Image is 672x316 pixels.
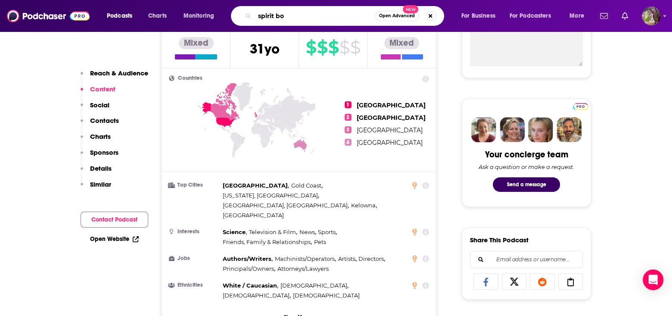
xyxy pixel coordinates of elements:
span: Friends, Family & Relationships [223,238,311,245]
button: Content [81,85,115,101]
span: , [299,227,316,237]
h3: Interests [169,229,219,235]
span: , [223,181,289,191]
img: Barbara Profile [500,117,525,142]
button: Charts [81,132,111,148]
span: , [358,254,385,264]
p: Sponsors [90,148,118,156]
span: 31 yo [250,41,280,57]
p: Content [90,85,115,93]
span: [DEMOGRAPHIC_DATA] [293,292,360,299]
a: Share on X/Twitter [502,273,527,290]
span: [GEOGRAPHIC_DATA] [223,212,284,219]
span: Open Advanced [379,14,415,18]
span: [GEOGRAPHIC_DATA] [357,139,423,147]
span: , [223,264,275,274]
a: Copy Link [558,273,583,290]
span: , [223,200,349,210]
span: Television & Film [249,228,296,235]
button: Contacts [81,116,119,132]
h3: Jobs [169,256,219,261]
span: [GEOGRAPHIC_DATA] [223,182,288,189]
a: Open Website [90,235,139,243]
span: 3 [345,126,352,133]
div: Search followers [470,251,583,268]
span: 1 [345,101,352,108]
span: Principals/Owners [223,265,274,272]
span: Sports [318,228,336,235]
button: open menu [563,9,595,23]
p: Details [90,164,112,172]
span: White / Caucasian [223,282,277,289]
span: [DEMOGRAPHIC_DATA] [223,292,289,299]
span: [GEOGRAPHIC_DATA] [357,114,426,122]
a: Share on Facebook [473,273,498,290]
span: [DEMOGRAPHIC_DATA] [280,282,347,289]
span: Pets [314,238,326,245]
button: Similar [81,180,111,196]
input: Email address or username... [477,251,576,268]
span: For Business [461,10,495,22]
button: Reach & Audience [81,69,148,85]
span: [GEOGRAPHIC_DATA] [357,101,426,109]
span: Machinists/Operators [275,255,335,262]
img: Jon Profile [557,117,582,142]
button: Open AdvancedNew [375,11,419,21]
h3: Share This Podcast [470,236,529,244]
a: Charts [143,9,172,23]
img: Sydney Profile [471,117,496,142]
span: , [223,281,278,291]
span: , [291,181,323,191]
p: Reach & Audience [90,69,148,77]
img: Podchaser - Follow, Share and Rate Podcasts [7,8,90,24]
span: , [280,281,348,291]
span: , [223,237,312,247]
span: Countries [178,75,202,81]
button: open menu [504,9,563,23]
p: Charts [90,132,111,141]
h3: Top Cities [169,182,219,188]
span: More [569,10,584,22]
span: For Podcasters [510,10,551,22]
div: Mixed [384,37,419,49]
span: $ [328,41,339,54]
img: Podchaser Pro [573,103,588,110]
span: Science [223,228,246,235]
a: Share on Reddit [530,273,555,290]
span: Logged in as MSanz [642,6,661,25]
span: Artists [338,255,355,262]
span: [GEOGRAPHIC_DATA] [357,126,423,134]
div: Mixed [179,37,214,49]
span: , [223,227,247,237]
button: open menu [177,9,225,23]
button: Social [81,101,109,117]
div: Search podcasts, credits, & more... [239,6,452,26]
span: Podcasts [107,10,132,22]
span: $ [350,41,360,54]
span: News [299,228,315,235]
span: Attorneys/Lawyers [277,265,329,272]
span: Monitoring [184,10,214,22]
p: Contacts [90,116,119,125]
span: Charts [148,10,167,22]
span: , [318,227,337,237]
div: Your concierge team [485,149,568,160]
span: New [403,5,418,13]
button: Contact Podcast [81,212,148,228]
button: Sponsors [81,148,118,164]
span: , [223,291,291,300]
h3: Ethnicities [169,282,219,288]
p: Social [90,101,109,109]
div: Open Intercom Messenger [643,269,663,290]
span: , [338,254,357,264]
span: $ [339,41,349,54]
button: open menu [455,9,506,23]
input: Search podcasts, credits, & more... [255,9,375,23]
a: Show notifications dropdown [618,9,632,23]
img: User Profile [642,6,661,25]
span: Directors [358,255,384,262]
span: $ [317,41,327,54]
div: Ask a question or make a request. [479,163,574,170]
button: open menu [101,9,143,23]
